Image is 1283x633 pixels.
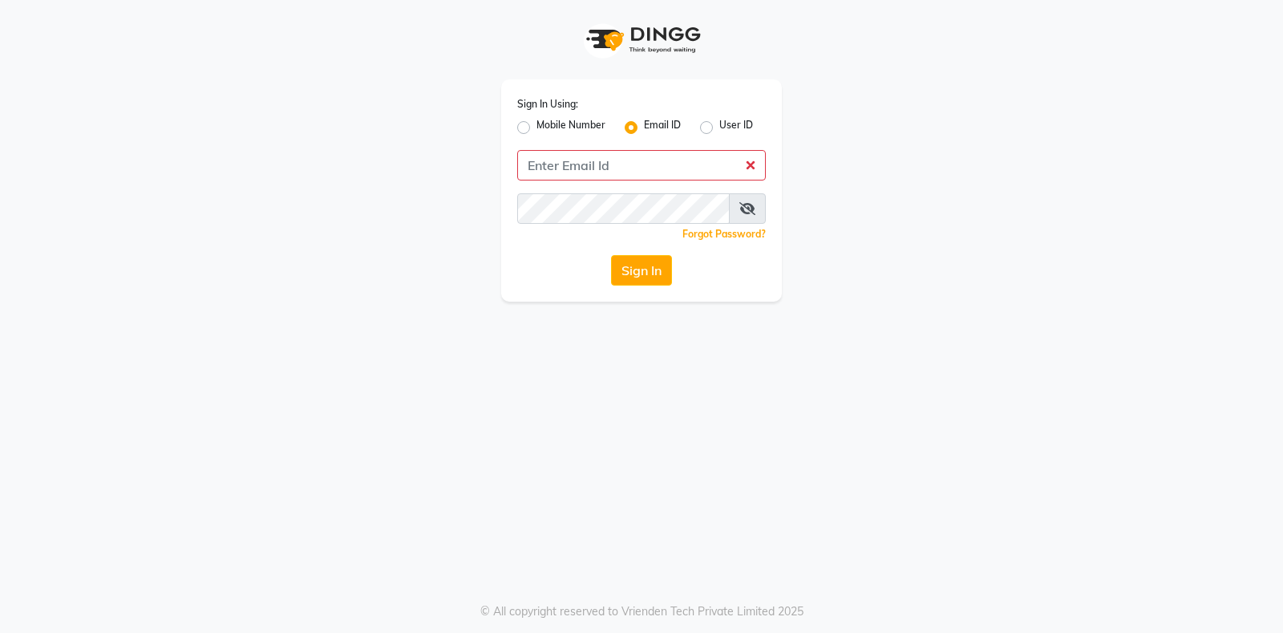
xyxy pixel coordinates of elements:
[517,97,578,112] label: Sign In Using:
[719,118,753,137] label: User ID
[611,255,672,286] button: Sign In
[536,118,605,137] label: Mobile Number
[682,228,766,240] a: Forgot Password?
[517,193,730,224] input: Username
[577,16,706,63] img: logo1.svg
[644,118,681,137] label: Email ID
[517,150,766,181] input: Username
